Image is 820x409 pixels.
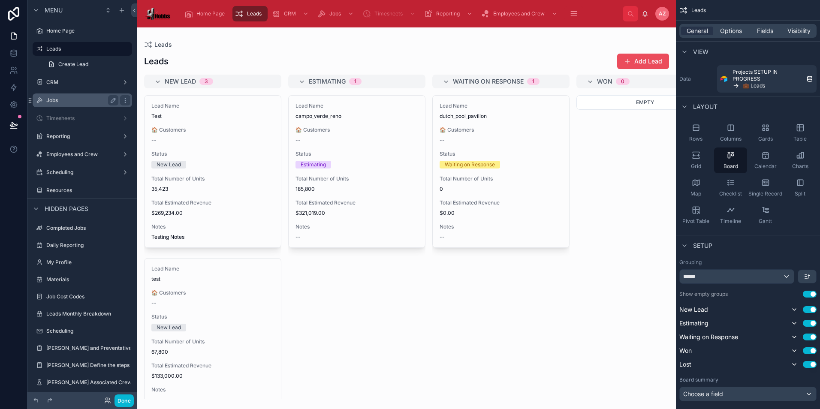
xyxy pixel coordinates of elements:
button: Cards [749,120,782,146]
label: Scheduling [46,169,118,176]
span: Options [720,27,742,35]
span: Layout [693,102,717,111]
a: Home Page [182,6,231,21]
button: Table [784,120,817,146]
label: Reporting [46,133,118,140]
span: Map [690,190,701,197]
button: Split [784,175,817,201]
button: Columns [714,120,747,146]
label: Resources [46,187,130,194]
span: Pivot Table [682,218,709,225]
span: Create Lead [58,61,88,68]
label: CRM [46,79,118,86]
label: Data [679,75,714,82]
button: Single Record [749,175,782,201]
span: AZ [659,10,666,17]
img: App logo [144,7,171,21]
span: Checklist [719,190,742,197]
a: Employees and Crew [479,6,562,21]
a: Create Lead [43,57,132,71]
label: Materials [46,276,130,283]
span: New Lead [679,305,708,314]
span: Grid [691,163,701,170]
span: Single Record [748,190,782,197]
a: Scheduling [33,165,132,179]
span: General [687,27,708,35]
label: Show empty groups [679,291,728,298]
a: Jobs [33,93,132,107]
span: Timesheets [374,10,403,17]
div: Choose a field [680,387,816,401]
button: Calendar [749,147,782,173]
span: Calendar [754,163,777,170]
button: Timeline [714,202,747,228]
label: Leads Monthly Breakdown [46,310,130,317]
span: Fields [757,27,773,35]
a: Leads Monthly Breakdown [33,307,132,321]
img: Airtable Logo [721,75,727,82]
a: Timesheets [33,111,132,125]
button: Grid [679,147,712,173]
span: Jobs [329,10,341,17]
span: CRM [284,10,296,17]
a: [PERSON_NAME] Associated Crew [33,376,132,389]
span: Won [679,346,692,355]
span: View [693,48,708,56]
a: Scheduling [33,324,132,338]
label: Employees and Crew [46,151,118,158]
label: [PERSON_NAME] Associated Crew [46,379,132,386]
span: Cards [758,135,773,142]
span: Hidden pages [45,204,88,213]
label: Job Cost Codes [46,293,130,300]
span: Lost [679,360,691,369]
a: Leads [33,42,132,56]
span: Board [724,163,738,170]
a: Daily Reporting [33,238,132,252]
a: [PERSON_NAME] Define the steps or activities [33,358,132,372]
a: My Profile [33,256,132,269]
a: Projects SETUP IN PROGRESS💼 Leads [717,65,817,93]
a: CRM [269,6,313,21]
a: Job Cost Codes [33,290,132,304]
a: Leads [232,6,268,21]
a: Completed Jobs [33,221,132,235]
button: Board [714,147,747,173]
span: Rows [689,135,702,142]
span: Menu [45,6,63,15]
a: [PERSON_NAME] and Preventative Actions [33,341,132,355]
span: Setup [693,241,712,250]
a: Jobs [315,6,358,21]
span: Gantt [759,218,772,225]
button: Pivot Table [679,202,712,228]
label: Leads [46,45,127,52]
span: Visibility [787,27,811,35]
button: Choose a field [679,387,817,401]
button: Map [679,175,712,201]
a: Home Page [33,24,132,38]
button: Checklist [714,175,747,201]
button: Gantt [749,202,782,228]
button: Done [115,394,134,407]
label: Board summary [679,376,718,383]
label: Timesheets [46,115,118,122]
span: Projects SETUP IN PROGRESS [733,69,803,82]
span: Columns [720,135,742,142]
div: scrollable content [178,4,623,23]
a: CRM [33,75,132,89]
label: Scheduling [46,328,130,334]
label: Grouping [679,259,702,266]
span: Leads [691,7,706,14]
label: Daily Reporting [46,242,130,249]
button: Rows [679,120,712,146]
a: Reporting [422,6,477,21]
span: Charts [792,163,808,170]
span: Reporting [436,10,460,17]
a: Resources [33,183,132,197]
span: Leads [247,10,262,17]
label: Completed Jobs [46,225,130,232]
a: Materials [33,273,132,286]
a: Employees and Crew [33,147,132,161]
span: Timeline [720,218,741,225]
span: Split [795,190,805,197]
label: [PERSON_NAME] Define the steps or activities [46,362,159,369]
